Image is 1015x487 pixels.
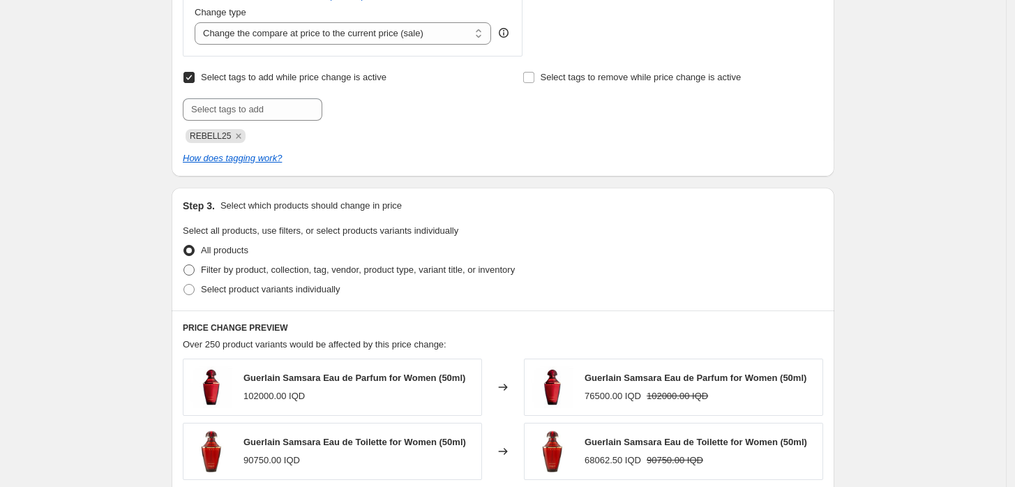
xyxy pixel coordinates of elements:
[201,245,248,255] span: All products
[243,437,466,447] span: Guerlain Samsara Eau de Toilette for Women (50ml)
[585,373,806,383] span: Guerlain Samsara Eau de Parfum for Women (50ml)
[201,72,386,82] span: Select tags to add while price change is active
[647,454,703,467] strike: 90750.00 IQD
[585,437,807,447] span: Guerlain Samsara Eau de Toilette for Women (50ml)
[190,430,232,472] img: miswag_koe9uZ_80x.jpg
[183,199,215,213] h2: Step 3.
[201,264,515,275] span: Filter by product, collection, tag, vendor, product type, variant title, or inventory
[585,389,641,403] div: 76500.00 IQD
[183,98,322,121] input: Select tags to add
[243,389,305,403] div: 102000.00 IQD
[183,339,446,350] span: Over 250 product variants would be affected by this price change:
[201,284,340,294] span: Select product variants individually
[541,72,742,82] span: Select tags to remove while price change is active
[532,430,573,472] img: miswag_koe9uZ_80x.jpg
[190,366,232,408] img: miswag_QK2xoH_80x.jpg
[232,130,245,142] button: Remove REBELL25
[585,454,641,467] div: 68062.50 IQD
[183,322,823,334] h6: PRICE CHANGE PREVIEW
[243,454,300,467] div: 90750.00 IQD
[195,7,246,17] span: Change type
[183,225,458,236] span: Select all products, use filters, or select products variants individually
[647,389,708,403] strike: 102000.00 IQD
[190,131,231,141] span: REBELL25
[220,199,402,213] p: Select which products should change in price
[243,373,465,383] span: Guerlain Samsara Eau de Parfum for Women (50ml)
[183,153,282,163] a: How does tagging work?
[532,366,573,408] img: miswag_QK2xoH_80x.jpg
[497,26,511,40] div: help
